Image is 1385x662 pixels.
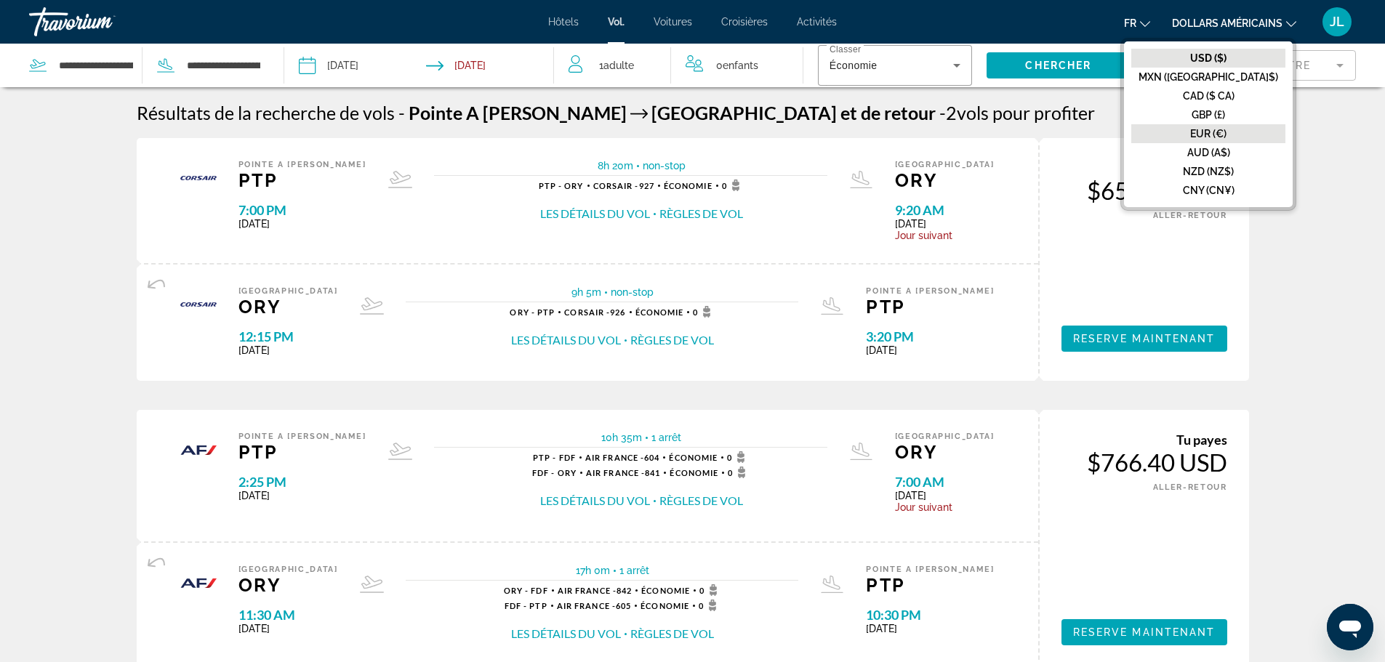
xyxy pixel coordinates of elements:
span: [GEOGRAPHIC_DATA] [651,102,837,124]
span: 12:15 PM [238,328,338,344]
span: 8h 20m [598,160,633,171]
span: [GEOGRAPHIC_DATA] [895,432,995,441]
span: Corsair - [564,307,610,317]
button: MXN ([GEOGRAPHIC_DATA]$) [1131,68,1285,86]
span: PTP [238,169,366,191]
font: CNY (CN¥) [1183,185,1235,196]
span: 10h 35m [601,432,642,443]
button: Règles de vol [659,206,743,222]
span: PTP - ORY [539,181,584,190]
font: CAD ($ CA) [1183,90,1235,102]
font: GBP (£) [1192,109,1225,121]
button: AUD (A$) [1131,143,1285,162]
span: 0 [699,584,722,596]
span: Économie [669,453,718,462]
font: MXN ([GEOGRAPHIC_DATA]$) [1139,71,1278,83]
button: Chercher [987,52,1131,78]
button: Depart date: Sep 21, 2025 [299,44,358,87]
span: PTP - FDF [533,453,576,462]
button: Les détails du vol [540,206,650,222]
span: Reserve maintenant [1073,333,1216,344]
span: 10:30 PM [866,607,994,623]
button: EUR (€) [1131,124,1285,143]
button: Reserve maintenant [1061,619,1227,645]
button: Les détails du vol [511,332,621,348]
iframe: Bouton de lancement de la fenêtre de messagerie [1327,604,1373,650]
span: 7:00 AM [895,474,995,490]
button: GBP (£) [1131,105,1285,124]
font: USD ($) [1190,52,1227,64]
span: 0 [727,451,750,463]
span: [GEOGRAPHIC_DATA] [238,286,338,296]
span: ORY - PTP [510,307,555,317]
span: [DATE] [895,490,995,501]
font: dollars américains [1172,17,1282,29]
span: PTP [238,441,366,463]
span: [GEOGRAPHIC_DATA] [238,565,338,574]
span: [DATE] [238,623,338,634]
span: [DATE] [895,218,995,230]
span: Air France - [586,468,645,477]
span: ORY [238,574,338,596]
span: ORY [895,169,995,191]
button: Filter [1258,49,1356,81]
span: 11:30 AM [238,607,338,623]
span: 3:20 PM [866,328,994,344]
a: Voitures [654,16,692,28]
span: FDF - ORY [532,468,577,477]
span: 841 [586,468,661,477]
font: AUD (A$) [1187,147,1230,158]
span: PTP [866,296,994,318]
span: Pointe A [PERSON_NAME] [866,565,994,574]
span: 7:00 PM [238,202,366,218]
span: ALLER-RETOUR [1153,211,1227,220]
button: Reserve maintenant [1061,326,1227,352]
span: non-stop [611,286,654,298]
span: Économie [664,181,712,190]
span: 0 [728,467,750,478]
font: JL [1330,14,1344,29]
a: Hôtels [548,16,579,28]
span: 927 [593,181,654,190]
span: 2 [939,102,957,124]
span: Pointe A [PERSON_NAME] [409,102,627,124]
span: 0 [716,55,758,76]
a: Vol. [608,16,625,28]
button: NZD (NZ$) [1131,162,1285,181]
mat-label: Classer [830,45,861,55]
button: Menu utilisateur [1318,7,1356,37]
span: 1 arrêt [619,565,649,576]
button: Changer de devise [1172,12,1296,33]
span: 1 arrêt [651,432,681,443]
span: Économie [830,60,878,71]
span: 17h 0m [576,565,610,576]
span: Jour suivant [895,230,995,241]
span: 605 [557,601,632,610]
span: 0 [693,306,715,318]
button: USD ($) [1131,49,1285,68]
span: ORY - FDF [504,586,548,595]
span: [DATE] [866,344,994,356]
span: Reserve maintenant [1073,626,1216,638]
font: fr [1124,17,1136,29]
span: 0 [699,600,721,611]
button: Règles de vol [630,626,714,642]
span: ALLER-RETOUR [1153,483,1227,492]
span: Corsair - [593,181,639,190]
button: CAD ($ CA) [1131,86,1285,105]
span: Économie [635,307,684,317]
span: 1 [599,55,634,76]
a: Activités [797,16,837,28]
span: Air France - [558,586,617,595]
span: ORY [238,296,338,318]
button: Les détails du vol [540,493,650,509]
span: - [939,102,946,124]
span: Air France - [557,601,616,610]
font: EUR (€) [1190,128,1227,140]
span: [DATE] [238,344,338,356]
span: vols pour profiter [957,102,1095,124]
